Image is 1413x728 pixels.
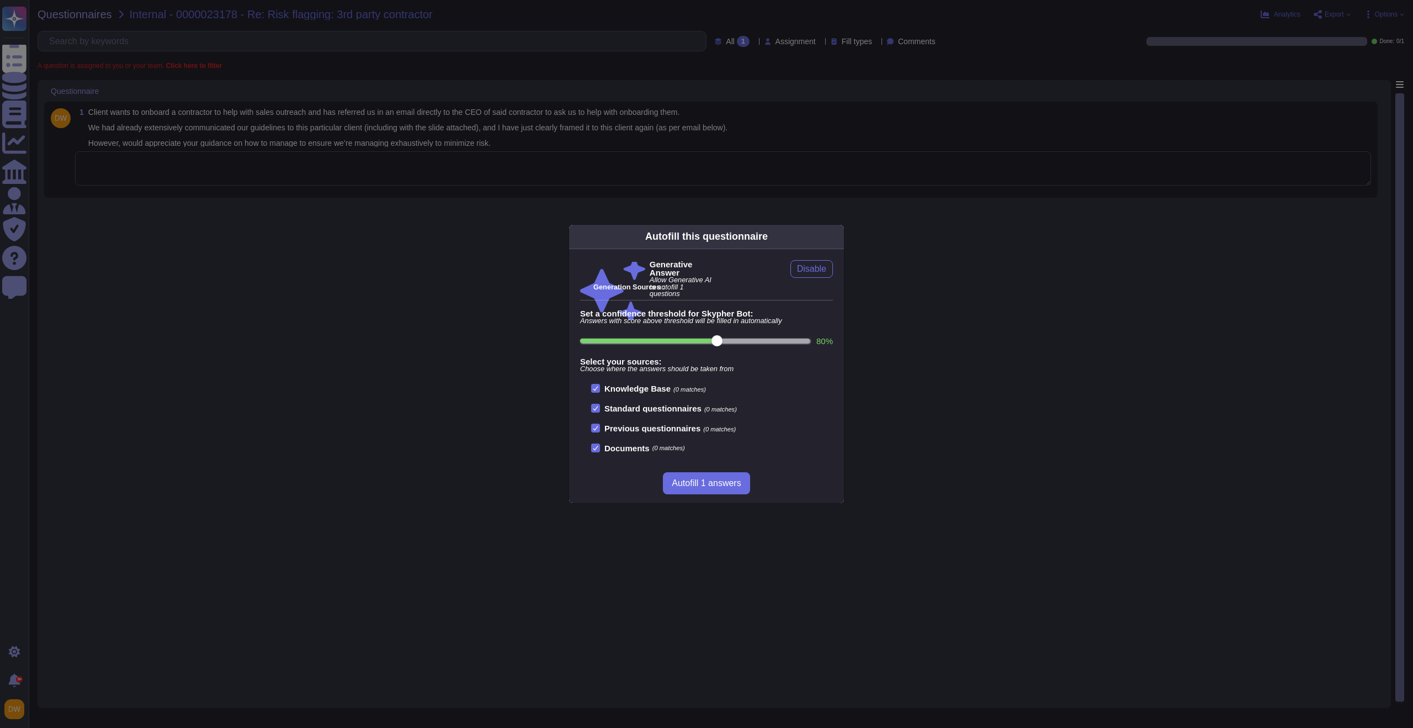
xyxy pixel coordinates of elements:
b: Previous questionnaires [604,424,700,433]
b: Set a confidence threshold for Skypher Bot: [580,309,833,318]
span: (0 matches) [673,386,706,393]
span: Answers with score above threshold will be filled in automatically [580,318,833,325]
span: (0 matches) [704,406,737,413]
span: Allow Generative AI to autofill 1 questions [650,277,715,298]
b: Knowledge Base [604,384,671,393]
b: Standard questionnaires [604,404,702,413]
b: Documents [604,444,650,452]
b: Generative Answer [650,260,715,277]
span: (0 matches) [652,445,685,451]
b: Select your sources: [580,357,833,366]
span: (0 matches) [703,426,736,432]
button: Autofill 1 answers [663,472,750,494]
div: Autofill this questionnaire [645,229,768,244]
span: Autofill 1 answers [672,479,741,488]
span: Disable [797,265,826,273]
b: Generation Sources : [593,283,665,291]
button: Disable [790,260,833,278]
span: Choose where the answers should be taken from [580,366,833,373]
label: 80 % [816,337,833,345]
